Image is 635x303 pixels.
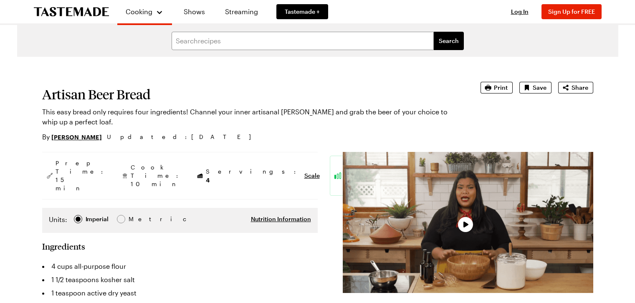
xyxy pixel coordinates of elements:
a: Tastemade + [276,4,328,19]
span: Sign Up for FREE [548,8,595,15]
li: 1 1/2 teaspoons kosher salt [42,273,318,286]
h1: Artisan Beer Bread [42,87,457,102]
span: Cook Time: 10 min [131,163,182,188]
p: This easy bread only requires four ingredients! Channel your inner artisanal [PERSON_NAME] and gr... [42,107,457,127]
li: 4 cups all-purpose flour [42,260,318,273]
span: Prep Time: 15 min [56,159,107,192]
button: Share [558,82,593,93]
span: Cooking [126,8,152,15]
a: To Tastemade Home Page [34,7,109,17]
span: Search [439,37,459,45]
span: Share [572,83,588,92]
button: Cooking [126,3,164,20]
button: Log In [503,8,536,16]
label: Units: [49,215,67,225]
video-js: Video Player [343,152,593,293]
button: Scale [304,172,320,180]
button: Nutrition Information [251,215,311,223]
button: Print [481,82,513,93]
p: By [42,132,102,142]
span: Metric [129,215,147,224]
span: Updated : [DATE] [107,132,259,141]
a: [PERSON_NAME] [51,132,102,141]
span: Print [494,83,508,92]
span: Servings: [206,167,300,184]
li: 1 teaspoon active dry yeast [42,286,318,300]
span: 4 [206,176,210,184]
div: Metric [129,215,146,224]
h2: Ingredients [42,241,85,251]
button: Save recipe [519,82,552,93]
button: Sign Up for FREE [541,4,602,19]
button: filters [434,32,464,50]
span: Save [533,83,546,92]
span: Imperial [86,215,109,224]
button: Play Video [458,217,473,232]
div: Imperial Metric [49,215,146,226]
span: Tastemade + [285,8,320,16]
span: Log In [511,8,529,15]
